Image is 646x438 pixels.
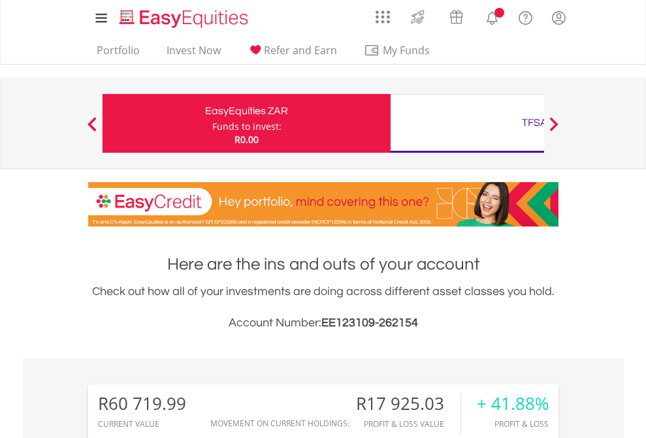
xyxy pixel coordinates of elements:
span: R0.00 [234,133,259,146]
a: AppsGrid [367,3,398,24]
a: Refer and Earn [242,44,342,64]
img: vouchers-v2.svg [445,7,467,27]
a: Portfolio [91,44,145,64]
button: Next [541,123,567,136]
a: Invest Now [161,44,226,64]
a: Notifications [476,3,509,29]
div: + 41.88% [477,394,549,413]
div: Check out how all of your investments are doing across different asset classes you hold. [88,283,558,332]
div: Profit & Loss [477,420,549,428]
span: EE123109-262154 [321,317,418,329]
div: EasyEquities ZAR [110,102,383,120]
a: FAQ's and Support [509,3,542,29]
div: CURRENT VALUE [98,420,186,428]
img: thrive-v2.svg [407,7,428,27]
a: My Profile [542,3,575,32]
a: Home page [114,3,253,29]
h3: Account Number: [88,314,558,332]
a: Vouchers [437,3,476,27]
div: Profit & Loss Value [356,420,460,428]
span: Refer and Earn [264,43,337,57]
img: EasyEquities_Logo.png [117,8,253,29]
img: EasyCredit Promotion Banner [88,182,558,227]
div: R60 719.99 [98,394,186,413]
button: Previous [79,123,105,136]
span: My Funds [364,42,449,59]
div: R17 925.03 [356,394,460,413]
div: Funds to invest: [212,120,282,133]
img: grid-menu-icon.svg [376,10,390,24]
div: Movement on Current Holdings: [210,419,349,428]
h1: Here are the ins and outs of your account [88,253,558,276]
